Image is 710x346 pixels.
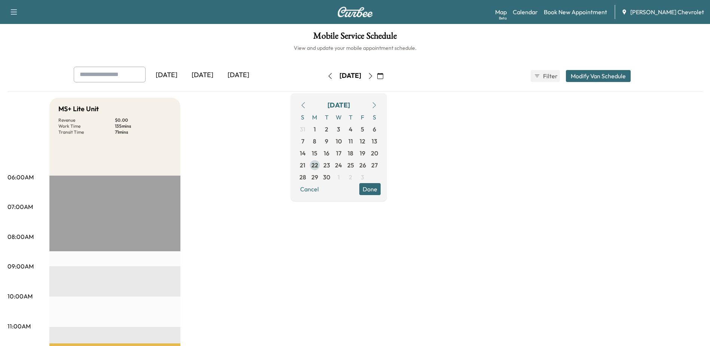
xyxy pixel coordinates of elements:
p: 07:00AM [7,202,33,211]
span: [PERSON_NAME] Chevrolet [630,7,704,16]
div: [DATE] [327,100,350,110]
button: Done [359,183,381,195]
span: 10 [336,137,342,146]
span: 26 [359,161,366,170]
span: 24 [335,161,342,170]
span: 1 [338,173,340,182]
p: $ 0.00 [115,117,171,123]
a: MapBeta [495,7,507,16]
span: 31 [300,125,305,134]
span: 13 [372,137,377,146]
span: 19 [360,149,365,158]
h6: View and update your mobile appointment schedule. [7,44,703,52]
span: 23 [323,161,330,170]
div: [DATE] [149,67,185,84]
span: 15 [312,149,317,158]
span: T [321,111,333,123]
span: 20 [371,149,378,158]
span: 4 [349,125,353,134]
span: 17 [336,149,341,158]
h5: MS+ Lite Unit [58,104,99,114]
span: S [297,111,309,123]
span: 30 [323,173,330,182]
span: Filter [543,72,557,81]
p: Revenue [58,117,115,123]
p: 71 mins [115,129,171,135]
span: 9 [325,137,328,146]
p: 11:00AM [7,322,31,331]
span: 2 [349,173,352,182]
span: 8 [313,137,316,146]
p: Work Time [58,123,115,129]
div: [DATE] [185,67,220,84]
p: 10:00AM [7,292,33,301]
a: Book New Appointment [544,7,607,16]
p: 09:00AM [7,262,34,271]
button: Modify Van Schedule [566,70,631,82]
span: T [345,111,357,123]
span: 12 [360,137,365,146]
p: 135 mins [115,123,171,129]
p: 08:00AM [7,232,34,241]
a: Calendar [513,7,538,16]
button: Cancel [297,183,322,195]
span: 3 [337,125,340,134]
span: 6 [373,125,376,134]
span: 2 [325,125,328,134]
span: 16 [324,149,329,158]
span: 11 [348,137,353,146]
span: 18 [348,149,353,158]
button: Filter [531,70,560,82]
img: Curbee Logo [337,7,373,17]
span: 22 [311,161,318,170]
span: 7 [301,137,304,146]
p: Transit Time [58,129,115,135]
span: 21 [300,161,305,170]
span: F [357,111,369,123]
div: Beta [499,15,507,21]
span: 25 [347,161,354,170]
span: 3 [361,173,364,182]
span: 14 [300,149,306,158]
span: 29 [311,173,318,182]
span: M [309,111,321,123]
span: W [333,111,345,123]
span: 1 [314,125,316,134]
span: 28 [299,173,306,182]
div: [DATE] [339,71,361,81]
span: 27 [371,161,378,170]
h1: Mobile Service Schedule [7,31,703,44]
span: S [369,111,381,123]
p: 06:00AM [7,173,34,182]
span: 5 [361,125,364,134]
div: [DATE] [220,67,256,84]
